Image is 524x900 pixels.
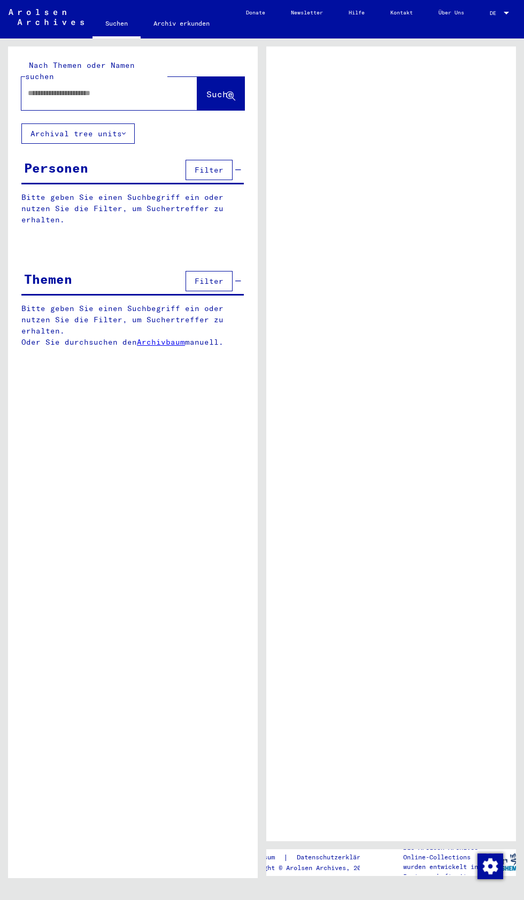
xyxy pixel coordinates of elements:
[195,276,224,286] span: Filter
[24,158,88,177] div: Personen
[197,77,244,110] button: Suche
[195,165,224,175] span: Filter
[21,192,244,226] p: Bitte geben Sie einen Suchbegriff ein oder nutzen Sie die Filter, um Suchertreffer zu erhalten.
[137,337,185,347] a: Archivbaum
[241,852,384,863] div: |
[186,271,233,291] button: Filter
[24,269,72,289] div: Themen
[25,60,135,81] mat-label: Nach Themen oder Namen suchen
[93,11,141,38] a: Suchen
[403,843,485,862] p: Die Arolsen Archives Online-Collections
[141,11,222,36] a: Archiv erkunden
[490,10,502,16] span: DE
[186,160,233,180] button: Filter
[21,123,135,144] button: Archival tree units
[403,862,485,881] p: wurden entwickelt in Partnerschaft mit
[206,89,233,99] span: Suche
[477,854,503,879] img: Zustimmung ändern
[9,9,84,25] img: Arolsen_neg.svg
[288,852,384,863] a: Datenschutzerklärung
[241,863,384,873] p: Copyright © Arolsen Archives, 2021
[21,303,244,348] p: Bitte geben Sie einen Suchbegriff ein oder nutzen Sie die Filter, um Suchertreffer zu erhalten. O...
